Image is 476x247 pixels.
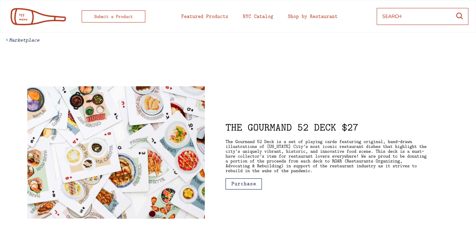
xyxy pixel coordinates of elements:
[181,14,228,19] div: Featured Products
[226,178,262,189] button: Purchase
[243,14,273,19] div: NYC Catalog
[382,10,449,23] input: SEARCH
[82,10,145,23] button: Submit a Product
[9,36,39,43] em: Marketplace
[226,122,336,132] div: THE GOURMAND 52 DECK
[226,139,428,173] div: The Gourmand 52 Deck is a set of playing cards featuring original, hand-drawn illustrations of [U...
[342,122,358,132] div: $27
[288,14,338,19] div: Shop by Restaurant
